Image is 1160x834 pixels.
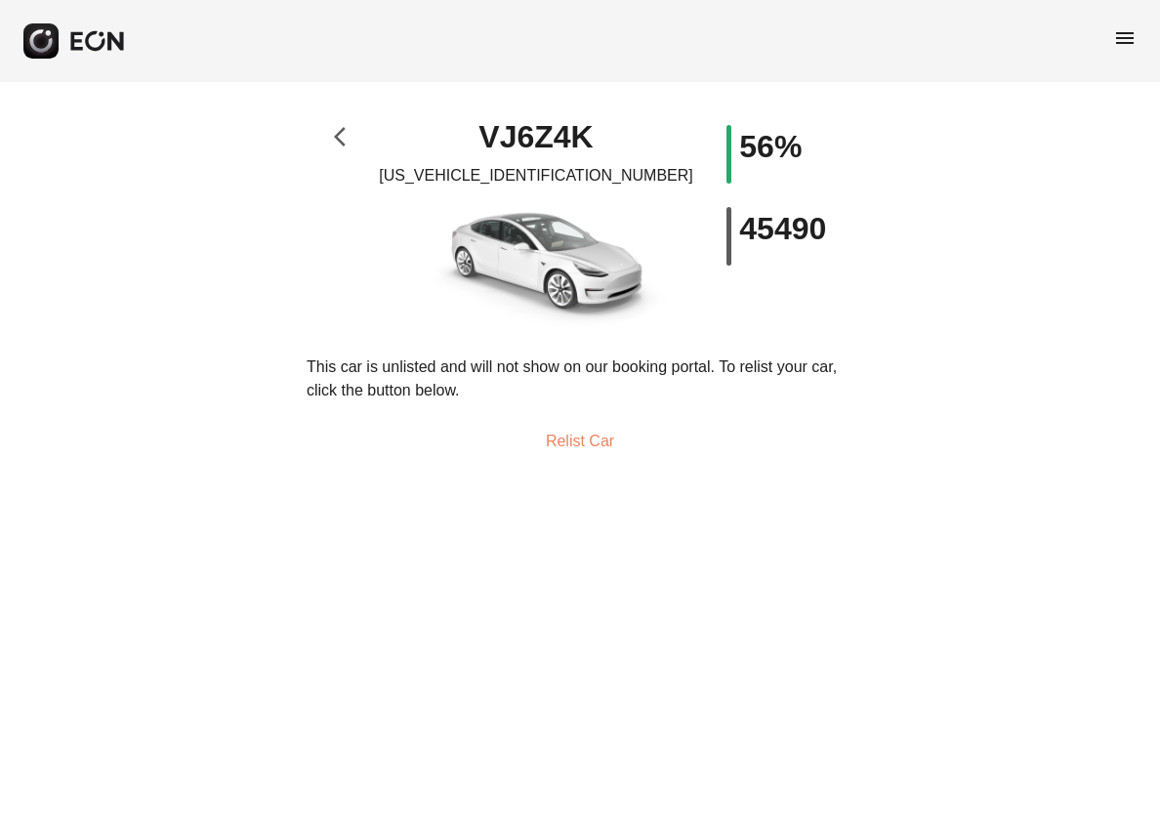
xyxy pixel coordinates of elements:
h1: VJ6Z4K [478,125,593,148]
span: menu [1113,26,1137,50]
p: This car is unlisted and will not show on our booking portal. To relist your car, click the butto... [307,355,853,402]
button: Relist Car [522,418,638,465]
p: [US_VEHICLE_IDENTIFICATION_NUMBER] [379,164,693,188]
h1: 45490 [739,217,826,240]
img: car [399,195,673,332]
span: arrow_back_ios [334,125,357,148]
h1: 56% [739,135,802,158]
